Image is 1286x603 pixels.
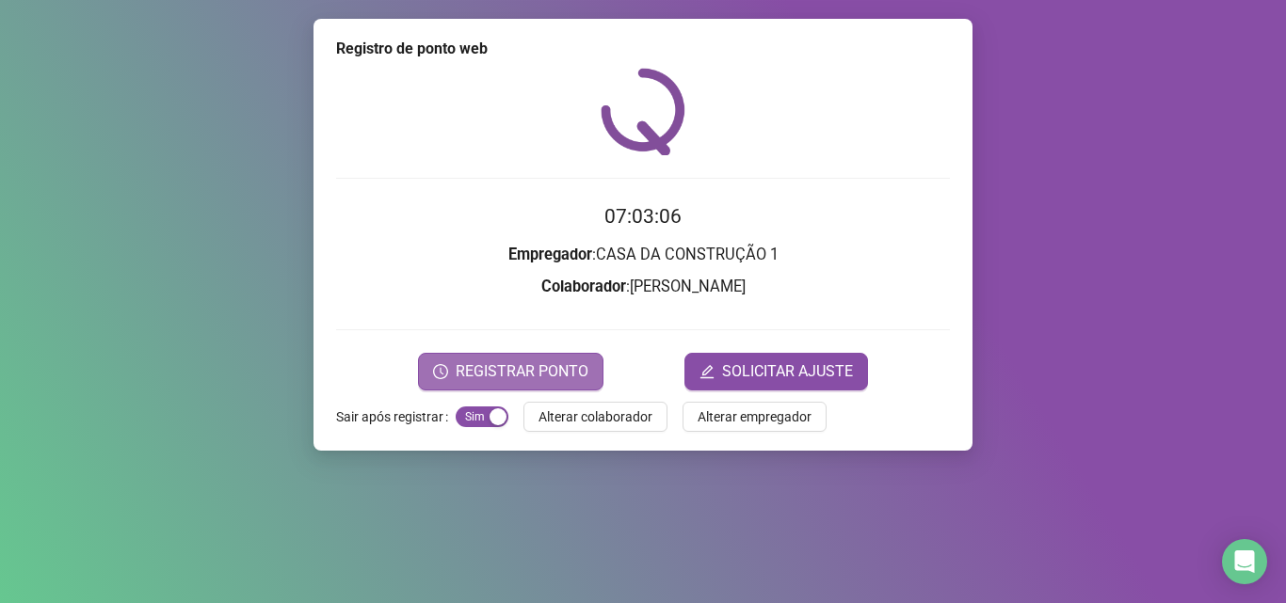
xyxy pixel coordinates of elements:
[1222,539,1267,584] div: Open Intercom Messenger
[541,278,626,295] strong: Colaborador
[683,402,827,432] button: Alterar empregador
[336,402,456,432] label: Sair após registrar
[456,360,588,383] span: REGISTRAR PONTO
[539,406,652,427] span: Alterar colaborador
[523,402,667,432] button: Alterar colaborador
[601,68,685,155] img: QRPoint
[336,243,950,267] h3: : CASA DA CONSTRUÇÃO 1
[418,353,603,390] button: REGISTRAR PONTO
[433,364,448,379] span: clock-circle
[684,353,868,390] button: editSOLICITAR AJUSTE
[336,275,950,299] h3: : [PERSON_NAME]
[698,406,812,427] span: Alterar empregador
[508,246,592,263] strong: Empregador
[699,364,715,379] span: edit
[604,205,682,228] time: 07:03:06
[336,38,950,60] div: Registro de ponto web
[722,360,853,383] span: SOLICITAR AJUSTE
